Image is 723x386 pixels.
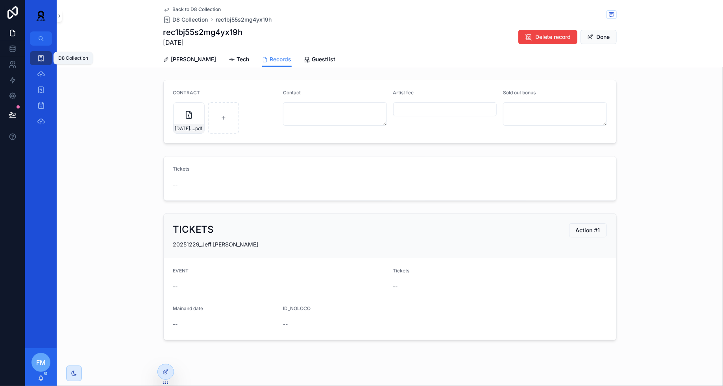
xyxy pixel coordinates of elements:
[36,358,46,367] span: FM
[393,90,414,96] span: Artist fee
[194,125,203,132] span: .pdf
[581,30,617,44] button: Done
[58,55,88,61] div: D8 Collection
[175,125,194,132] span: [DATE]---[PERSON_NAME]---2025-12-29---Index---[GEOGRAPHIC_DATA]-compressed
[163,27,243,38] h1: rec1bj55s2mg4yx19h
[569,223,607,237] button: Action #1
[283,320,288,328] span: --
[283,305,311,311] span: ID_NOLOCO
[171,55,216,63] span: [PERSON_NAME]
[503,90,536,96] span: Sold out bonus
[25,46,57,138] div: scrollable content
[173,90,200,96] span: CONTRACT
[283,90,301,96] span: Contact
[173,320,178,328] span: --
[312,55,336,63] span: Guestlist
[237,55,250,63] span: Tech
[173,166,190,172] span: Tickets
[518,30,577,44] button: Delete record
[576,226,600,234] span: Action #1
[229,52,250,68] a: Tech
[262,52,292,67] a: Records
[304,52,336,68] a: Guestlist
[31,9,50,22] img: App logo
[393,283,398,290] span: --
[173,241,259,248] span: 20251229_Jeff [PERSON_NAME]
[163,38,243,47] span: [DATE]
[270,55,292,63] span: Records
[163,52,216,68] a: [PERSON_NAME]
[173,283,178,290] span: --
[173,16,208,24] span: D8 Collection
[216,16,272,24] a: rec1bj55s2mg4yx19h
[536,33,571,41] span: Delete record
[173,181,178,189] span: --
[163,16,208,24] a: D8 Collection
[173,305,203,311] span: Mainand date
[173,223,214,236] h2: TICKETS
[173,6,221,13] span: Back to D8 Collection
[173,268,189,274] span: EVENT
[393,268,410,274] span: Tickets
[163,6,221,13] a: Back to D8 Collection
